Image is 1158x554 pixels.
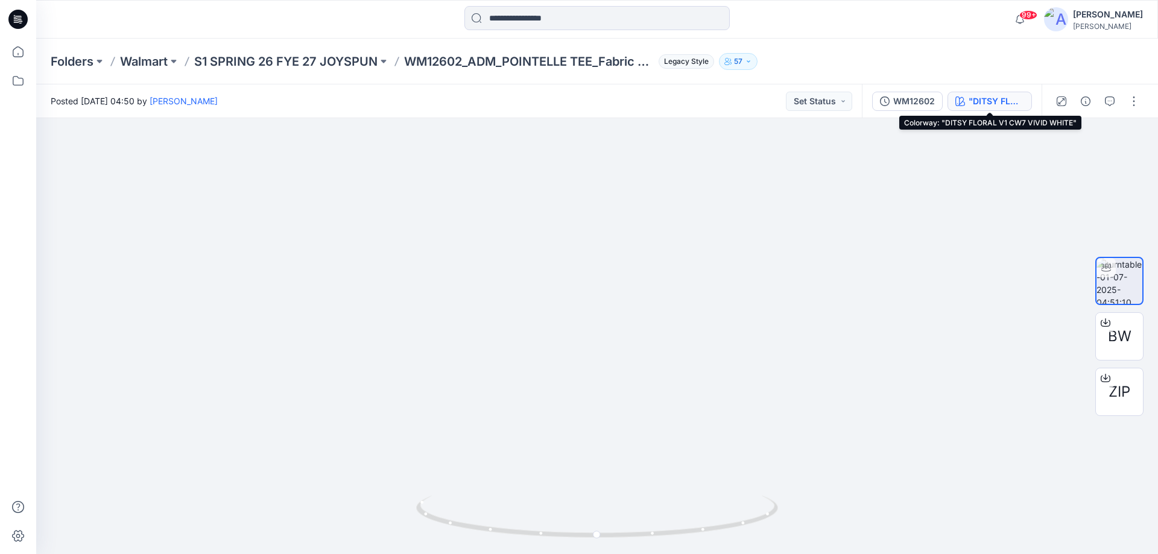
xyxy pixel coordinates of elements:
[1109,381,1130,403] span: ZIP
[948,92,1032,111] button: "DITSY FLORAL V1 CW7 VIVID WHITE"
[1108,326,1131,347] span: BW
[51,95,218,107] span: Posted [DATE] 04:50 by
[404,53,654,70] p: WM12602_ADM_POINTELLE TEE_Fabric Option 02_Colorway 10
[1019,10,1037,20] span: 99+
[719,53,758,70] button: 57
[51,53,93,70] a: Folders
[659,54,714,69] span: Legacy Style
[872,92,943,111] button: WM12602
[150,96,218,106] a: [PERSON_NAME]
[194,53,378,70] a: S1 SPRING 26 FYE 27 JOYSPUN
[120,53,168,70] a: Walmart
[1096,258,1142,304] img: turntable-01-07-2025-04:51:10
[893,95,935,108] div: WM12602
[1076,92,1095,111] button: Details
[969,95,1024,108] div: "DITSY FLORAL V1 CW7 VIVID WHITE"
[1073,22,1143,31] div: [PERSON_NAME]
[734,55,742,68] p: 57
[1044,7,1068,31] img: avatar
[654,53,714,70] button: Legacy Style
[1073,7,1143,22] div: [PERSON_NAME]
